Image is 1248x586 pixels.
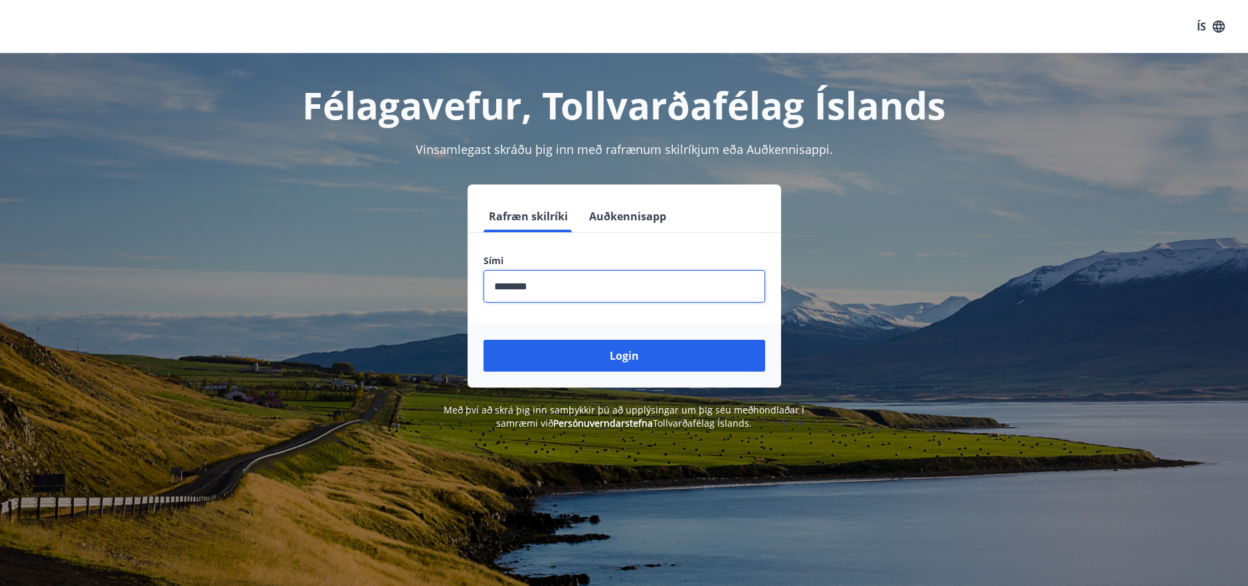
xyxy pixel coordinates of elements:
[444,403,804,429] span: Með því að skrá þig inn samþykkir þú að upplýsingar um þig séu meðhöndlaðar í samræmi við Tollvar...
[484,200,573,232] button: Rafræn skilríki
[484,254,765,267] label: Sími
[1190,15,1232,38] button: ÍS
[484,340,765,372] button: Login
[553,417,653,429] a: Persónuverndarstefna
[416,141,833,157] span: Vinsamlegast skráðu þig inn með rafrænum skilríkjum eða Auðkennisappi.
[162,80,1087,130] h1: Félagavefur, Tollvarðafélag Íslands
[584,200,671,232] button: Auðkennisapp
